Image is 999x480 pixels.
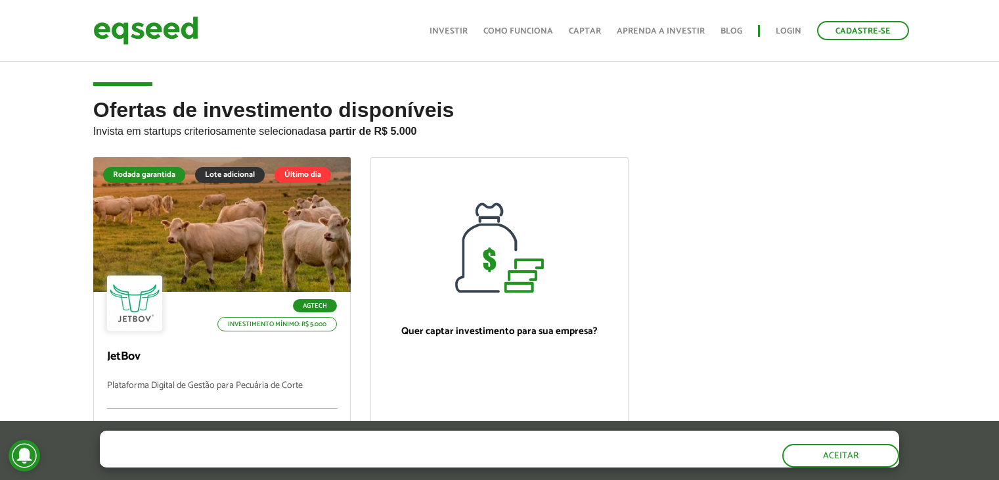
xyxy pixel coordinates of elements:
a: Captar [569,27,601,36]
div: Último dia [275,167,331,183]
p: Investimento mínimo: R$ 5.000 [217,317,337,331]
p: Quer captar investimento para sua empresa? [384,325,615,337]
a: Blog [721,27,742,36]
a: Como funciona [483,27,553,36]
a: política de privacidade e de cookies [273,456,425,467]
p: JetBov [107,350,338,364]
p: Ao clicar em "aceitar", você aceita nossa . [100,454,575,467]
a: Investir [430,27,468,36]
p: Invista em startups criteriosamente selecionadas [93,122,906,137]
h5: O site da EqSeed utiliza cookies para melhorar sua navegação. [100,431,575,451]
p: Agtech [293,299,337,312]
img: EqSeed [93,13,198,48]
a: Cadastre-se [817,21,909,40]
button: Aceitar [782,444,899,468]
h2: Ofertas de investimento disponíveis [93,99,906,157]
a: Login [776,27,801,36]
strong: a partir de R$ 5.000 [321,126,417,137]
p: Plataforma Digital de Gestão para Pecuária de Corte [107,381,338,409]
a: Aprenda a investir [617,27,705,36]
div: Lote adicional [195,167,265,183]
div: Rodada garantida [103,167,185,183]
